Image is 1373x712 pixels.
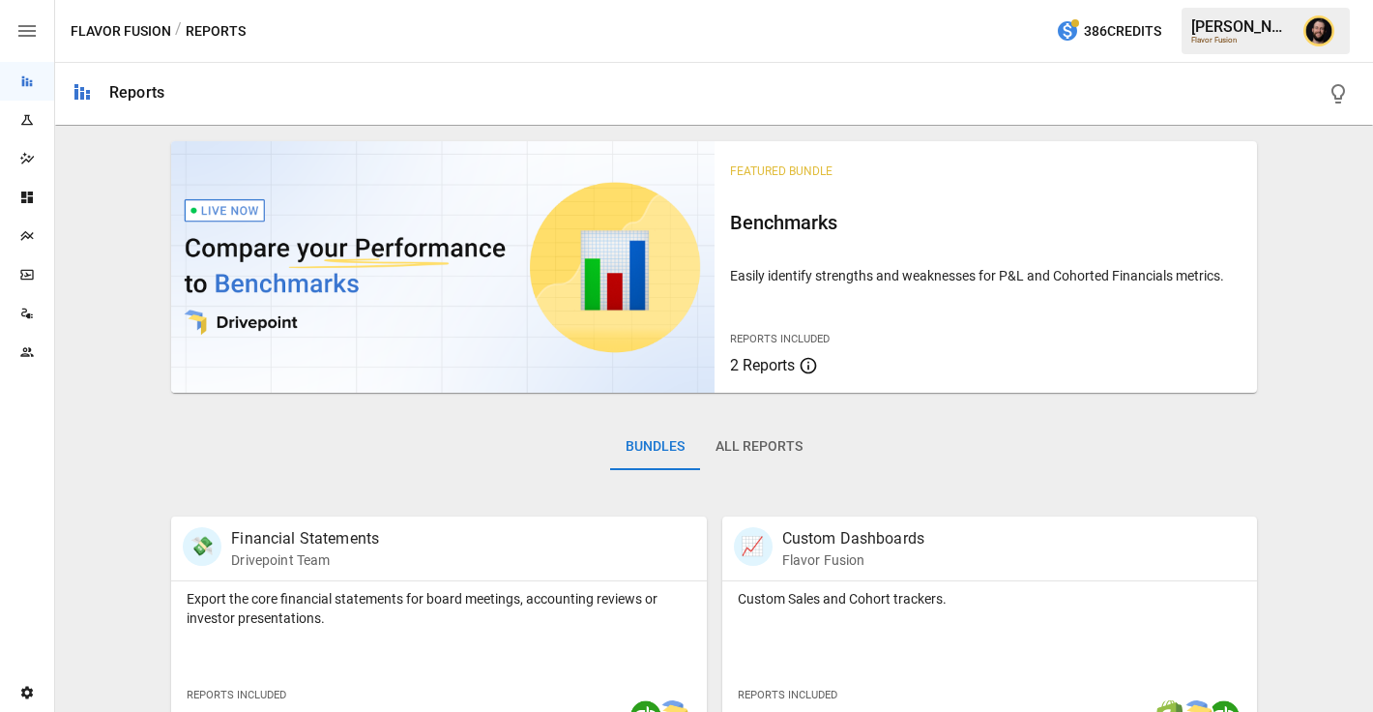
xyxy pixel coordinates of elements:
[738,689,837,701] span: Reports Included
[730,164,833,178] span: Featured Bundle
[175,19,182,44] div: /
[782,550,925,570] p: Flavor Fusion
[738,589,1242,608] p: Custom Sales and Cohort trackers.
[782,527,925,550] p: Custom Dashboards
[730,333,830,345] span: Reports Included
[730,356,795,374] span: 2 Reports
[171,141,714,393] img: video thumbnail
[730,266,1242,285] p: Easily identify strengths and weaknesses for P&L and Cohorted Financials metrics.
[71,19,171,44] button: Flavor Fusion
[187,689,286,701] span: Reports Included
[1303,15,1334,46] img: Ciaran Nugent
[610,424,700,470] button: Bundles
[231,527,379,550] p: Financial Statements
[183,527,221,566] div: 💸
[730,207,1242,238] h6: Benchmarks
[109,83,164,102] div: Reports
[231,550,379,570] p: Drivepoint Team
[700,424,818,470] button: All Reports
[1048,14,1169,49] button: 386Credits
[1292,4,1346,58] button: Ciaran Nugent
[187,589,690,628] p: Export the core financial statements for board meetings, accounting reviews or investor presentat...
[1084,19,1161,44] span: 386 Credits
[1191,36,1292,44] div: Flavor Fusion
[1191,17,1292,36] div: [PERSON_NAME]
[734,527,773,566] div: 📈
